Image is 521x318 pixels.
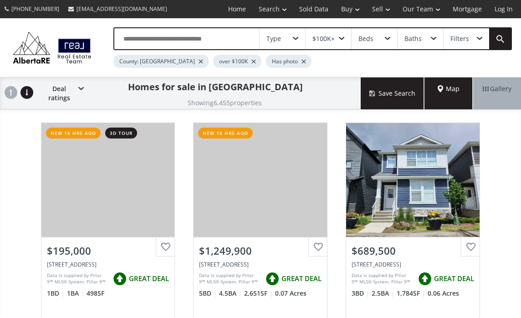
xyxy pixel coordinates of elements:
[275,289,306,298] span: 0.07 Acres
[352,244,474,258] div: $689,500
[111,270,129,288] img: rating icon
[416,270,434,288] img: rating icon
[47,261,169,268] div: 1111 6 Avenue SW #1715, Calgary, AB T2P 5M5
[9,30,95,66] img: Logo
[424,77,473,109] div: Map
[213,55,261,68] div: over $100K
[188,99,262,106] h2: Showing 6,455 properties
[87,289,104,298] span: 498 SF
[47,272,109,286] div: Data is supplied by Pillar 9™ MLS® System. Pillar 9™ is the owner of the copyright in its MLS® Sy...
[266,36,281,42] div: Type
[397,289,425,298] span: 1,784 SF
[199,244,322,258] div: $1,249,900
[352,289,369,298] span: 3 BD
[473,77,521,109] div: Gallery
[244,289,273,298] span: 2,651 SF
[47,244,169,258] div: $195,000
[113,55,209,68] div: County: [GEOGRAPHIC_DATA]
[64,0,172,17] a: [EMAIL_ADDRESS][DOMAIN_NAME]
[361,77,424,109] button: Save Search
[404,36,422,42] div: Baths
[281,274,322,283] span: GREAT DEAL
[36,77,84,109] div: Deal ratings
[199,289,217,298] span: 5 BD
[77,5,167,13] span: [EMAIL_ADDRESS][DOMAIN_NAME]
[358,36,373,42] div: Beds
[266,55,312,68] div: Has photo
[199,261,322,268] div: 511 55 Avenue SW, Calgary, AB T2V 0E9
[352,272,414,286] div: Data is supplied by Pillar 9™ MLS® System. Pillar 9™ is the owner of the copyright in its MLS® Sy...
[11,5,59,13] span: [PHONE_NUMBER]
[219,289,242,298] span: 4.5 BA
[438,84,460,93] span: Map
[47,289,65,298] span: 1 BD
[450,36,469,42] div: Filters
[372,289,394,298] span: 2.5 BA
[483,84,511,93] span: Gallery
[312,36,335,42] div: $100K+
[129,274,169,283] span: GREAT DEAL
[128,81,303,93] h1: Homes for sale in [GEOGRAPHIC_DATA]
[67,289,84,298] span: 1 BA
[434,274,474,283] span: GREAT DEAL
[428,289,459,298] span: 0.06 Acres
[199,272,261,286] div: Data is supplied by Pillar 9™ MLS® System. Pillar 9™ is the owner of the copyright in its MLS® Sy...
[263,270,281,288] img: rating icon
[352,261,474,268] div: 1130 Alpine Avenue SW, Calgary, AB T2Y 0T2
